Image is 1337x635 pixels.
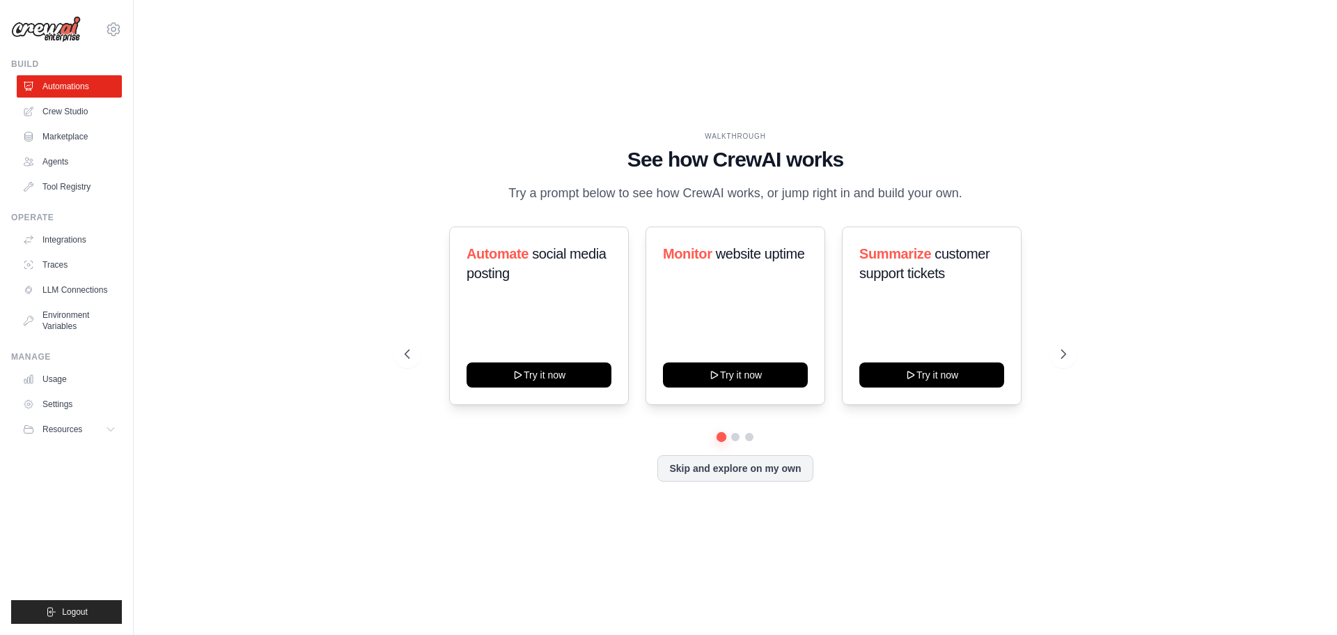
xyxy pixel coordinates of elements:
[657,455,813,482] button: Skip and explore on my own
[501,183,969,204] p: Try a prompt below to see how CrewAI works, or jump right in and build your own.
[17,125,122,148] a: Marketplace
[17,151,122,173] a: Agents
[17,418,122,441] button: Resources
[42,424,82,435] span: Resources
[405,147,1066,172] h1: See how CrewAI works
[17,304,122,337] a: Environment Variables
[716,246,805,261] span: website uptime
[11,600,122,624] button: Logout
[17,100,122,123] a: Crew Studio
[405,131,1066,141] div: WALKTHROUGH
[859,246,931,261] span: Summarize
[859,362,1004,388] button: Try it now
[17,393,122,415] a: Settings
[11,212,122,223] div: Operate
[17,229,122,251] a: Integrations
[17,176,122,198] a: Tool Registry
[467,246,607,281] span: social media posting
[859,246,990,281] span: customer support tickets
[62,606,88,618] span: Logout
[467,362,611,388] button: Try it now
[17,75,122,98] a: Automations
[467,246,529,261] span: Automate
[11,59,122,70] div: Build
[11,351,122,362] div: Manage
[663,246,712,261] span: Monitor
[17,279,122,301] a: LLM Connections
[17,368,122,390] a: Usage
[663,362,808,388] button: Try it now
[17,254,122,276] a: Traces
[11,16,81,43] img: Logo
